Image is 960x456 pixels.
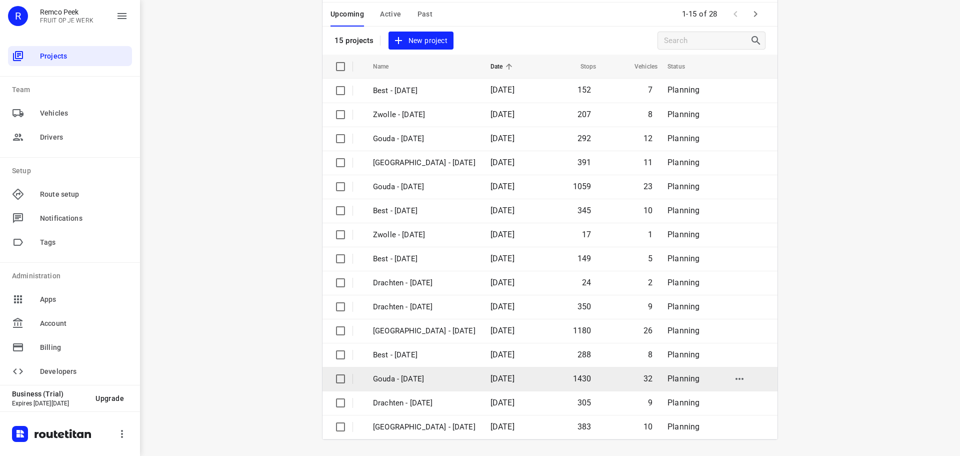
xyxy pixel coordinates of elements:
span: 1059 [573,182,591,191]
span: Next Page [745,4,765,24]
span: [DATE] [490,326,514,335]
div: Vehicles [8,103,132,123]
div: Projects [8,46,132,66]
span: 9 [648,302,652,311]
span: 149 [577,254,591,263]
span: Name [373,61,402,73]
div: Billing [8,337,132,357]
span: [DATE] [490,422,514,431]
span: 10 [643,206,652,215]
span: Planning [667,326,699,335]
span: 8 [648,350,652,359]
span: Planning [667,85,699,95]
p: Business (Trial) [12,390,87,398]
span: Vehicles [40,108,128,119]
span: Projects [40,51,128,62]
span: Planning [667,422,699,431]
span: 32 [643,374,652,383]
div: Notifications [8,208,132,228]
span: Active [380,8,401,21]
span: 1 [648,230,652,239]
p: Drachten - Thursday [373,277,475,289]
p: Setup [12,166,132,176]
p: Zwolle - [DATE] [373,109,475,121]
span: New project [394,35,447,47]
p: Best - Thursday [373,253,475,265]
span: 350 [577,302,591,311]
p: Zwolle - Thursday [373,157,475,169]
div: R [8,6,28,26]
span: 383 [577,422,591,431]
input: Search projects [664,33,750,49]
span: Planning [667,206,699,215]
button: Upgrade [87,389,132,407]
span: Drivers [40,132,128,143]
span: 345 [577,206,591,215]
span: Planning [667,350,699,359]
span: 1180 [573,326,591,335]
span: 305 [577,398,591,407]
span: [DATE] [490,398,514,407]
span: 24 [582,278,591,287]
p: Gouda - [DATE] [373,373,475,385]
p: FRUIT OP JE WERK [40,17,93,24]
span: Planning [667,158,699,167]
span: Date [490,61,516,73]
span: Account [40,318,128,329]
span: 292 [577,134,591,143]
p: Expires [DATE][DATE] [12,400,87,407]
p: Best - Friday [373,85,475,97]
span: 1-15 of 28 [678,4,721,25]
span: 2 [648,278,652,287]
div: Drivers [8,127,132,147]
p: Zwolle - Wednesday [373,325,475,337]
span: 5 [648,254,652,263]
p: Team [12,85,132,95]
span: Vehicles [621,61,657,73]
span: Stops [567,61,596,73]
p: Gouda - [DATE] [373,133,475,145]
span: [DATE] [490,254,514,263]
span: [DATE] [490,182,514,191]
div: Route setup [8,184,132,204]
span: 11 [643,158,652,167]
p: Drachten - Wednesday [373,301,475,313]
span: 391 [577,158,591,167]
div: Search [750,35,765,47]
span: Planning [667,374,699,383]
span: Upcoming [330,8,364,21]
span: [DATE] [490,110,514,119]
span: 9 [648,398,652,407]
span: Status [667,61,698,73]
p: Zwolle - Tuesday [373,421,475,433]
span: Planning [667,398,699,407]
div: Developers [8,361,132,381]
span: 152 [577,85,591,95]
span: [DATE] [490,134,514,143]
span: Planning [667,230,699,239]
span: [DATE] [490,374,514,383]
p: 15 projects [334,36,374,45]
span: Planning [667,278,699,287]
p: Best - Tuesday [373,349,475,361]
span: [DATE] [490,158,514,167]
span: Planning [667,254,699,263]
span: 17 [582,230,591,239]
span: Planning [667,182,699,191]
span: 26 [643,326,652,335]
span: Route setup [40,189,128,200]
span: Previous Page [725,4,745,24]
p: Best - Thursday [373,205,475,217]
div: Tags [8,232,132,252]
span: Apps [40,294,128,305]
p: Zwolle - Friday [373,229,475,241]
span: [DATE] [490,302,514,311]
span: Planning [667,110,699,119]
div: Account [8,313,132,333]
span: Upgrade [95,394,124,402]
span: 8 [648,110,652,119]
span: [DATE] [490,206,514,215]
span: 288 [577,350,591,359]
p: Drachten - Tuesday [373,397,475,409]
span: Planning [667,302,699,311]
